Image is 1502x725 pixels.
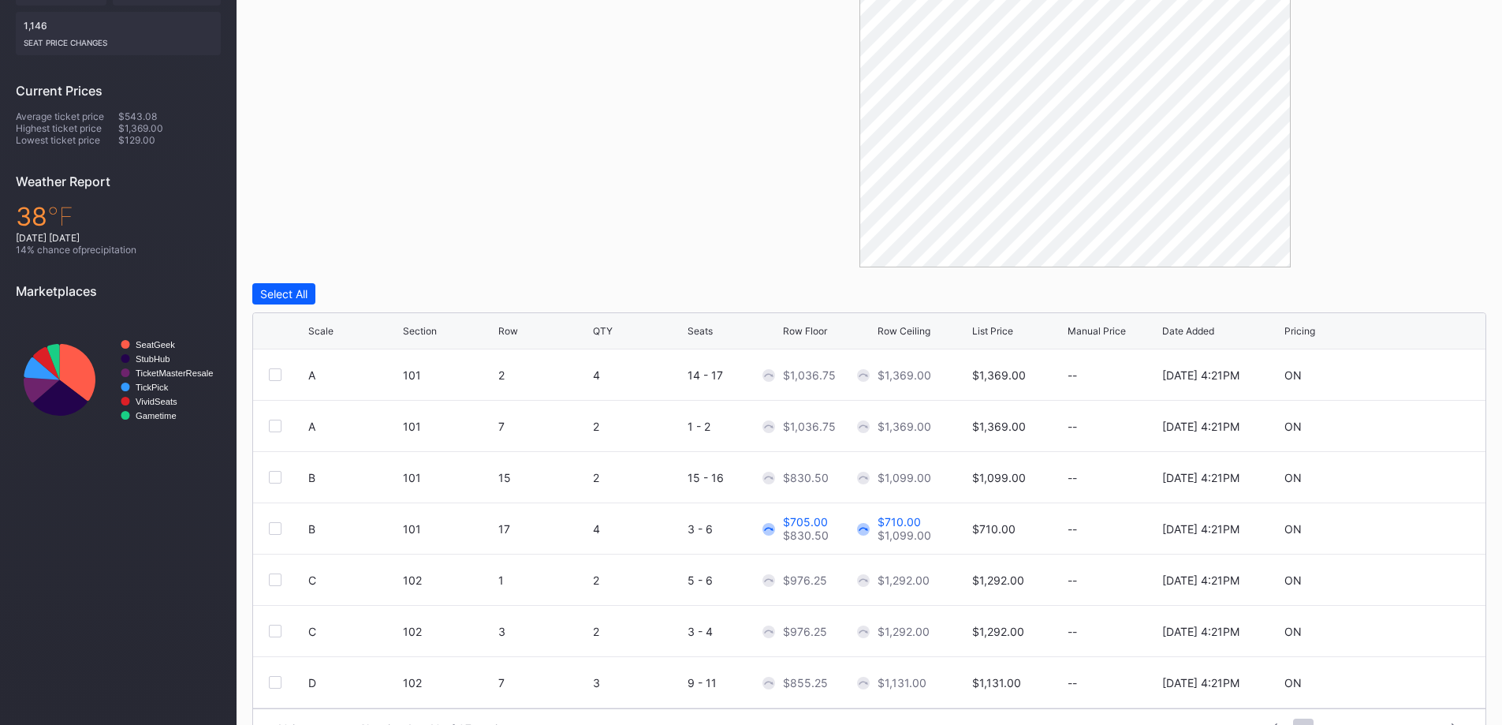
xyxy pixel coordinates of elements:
[16,122,118,134] div: Highest ticket price
[1284,522,1302,536] div: ON
[688,420,778,433] div: 1 - 2
[593,676,684,689] div: 3
[972,574,1024,587] div: $1,292.00
[403,574,494,587] div: 102
[1162,368,1239,382] div: [DATE] 4:21PM
[972,325,1013,337] div: List Price
[403,325,437,337] div: Section
[1284,471,1302,484] div: ON
[878,420,931,433] div: $1,369.00
[136,368,213,378] text: TicketMasterResale
[308,368,315,382] div: A
[136,397,177,406] text: VividSeats
[1284,574,1302,587] div: ON
[403,676,494,689] div: 102
[403,420,494,433] div: 101
[593,368,684,382] div: 4
[24,32,213,47] div: seat price changes
[1162,574,1239,587] div: [DATE] 4:21PM
[1162,625,1239,638] div: [DATE] 4:21PM
[16,174,221,189] div: Weather Report
[878,471,931,484] div: $1,099.00
[308,676,316,689] div: D
[16,283,221,299] div: Marketplaces
[1068,625,1158,638] div: --
[1284,325,1315,337] div: Pricing
[118,134,221,146] div: $129.00
[1162,522,1239,536] div: [DATE] 4:21PM
[16,311,221,449] svg: Chart title
[593,325,613,337] div: QTY
[308,574,316,587] div: C
[688,574,778,587] div: 5 - 6
[1068,471,1158,484] div: --
[972,368,1026,382] div: $1,369.00
[498,325,518,337] div: Row
[16,12,221,55] div: 1,146
[47,201,73,232] span: ℉
[16,232,221,244] div: [DATE] [DATE]
[972,625,1024,638] div: $1,292.00
[252,283,315,305] button: Select All
[136,340,175,349] text: SeatGeek
[118,110,221,122] div: $543.08
[783,625,827,638] div: $976.25
[972,522,1016,536] div: $710.00
[593,625,684,638] div: 2
[403,368,494,382] div: 101
[1284,368,1302,382] div: ON
[1284,420,1302,433] div: ON
[403,625,494,638] div: 102
[878,325,930,337] div: Row Ceiling
[783,515,829,529] div: $705.00
[783,420,836,433] div: $1,036.75
[878,676,926,689] div: $1,131.00
[688,676,778,689] div: 9 - 11
[498,368,589,382] div: 2
[308,471,315,484] div: B
[1162,471,1239,484] div: [DATE] 4:21PM
[498,420,589,433] div: 7
[136,383,169,392] text: TickPick
[1068,574,1158,587] div: --
[688,471,778,484] div: 15 - 16
[593,574,684,587] div: 2
[498,471,589,484] div: 15
[1068,368,1158,382] div: --
[498,625,589,638] div: 3
[972,676,1021,689] div: $1,131.00
[783,529,829,542] div: $830.50
[308,625,316,638] div: C
[783,471,829,484] div: $830.50
[688,368,778,382] div: 14 - 17
[260,287,307,301] div: Select All
[16,201,221,232] div: 38
[1162,676,1239,689] div: [DATE] 4:21PM
[688,325,713,337] div: Seats
[16,244,221,256] div: 14 % chance of precipitation
[403,471,494,484] div: 101
[16,110,118,122] div: Average ticket price
[1068,676,1158,689] div: --
[593,471,684,484] div: 2
[1068,522,1158,536] div: --
[308,420,315,433] div: A
[498,676,589,689] div: 7
[1162,325,1214,337] div: Date Added
[688,522,778,536] div: 3 - 6
[403,522,494,536] div: 101
[878,625,930,638] div: $1,292.00
[878,574,930,587] div: $1,292.00
[593,522,684,536] div: 4
[498,574,589,587] div: 1
[972,420,1026,433] div: $1,369.00
[118,122,221,134] div: $1,369.00
[1068,420,1158,433] div: --
[16,134,118,146] div: Lowest ticket price
[878,515,931,529] div: $710.00
[783,325,827,337] div: Row Floor
[783,368,836,382] div: $1,036.75
[878,368,931,382] div: $1,369.00
[1284,625,1302,638] div: ON
[136,411,177,420] text: Gametime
